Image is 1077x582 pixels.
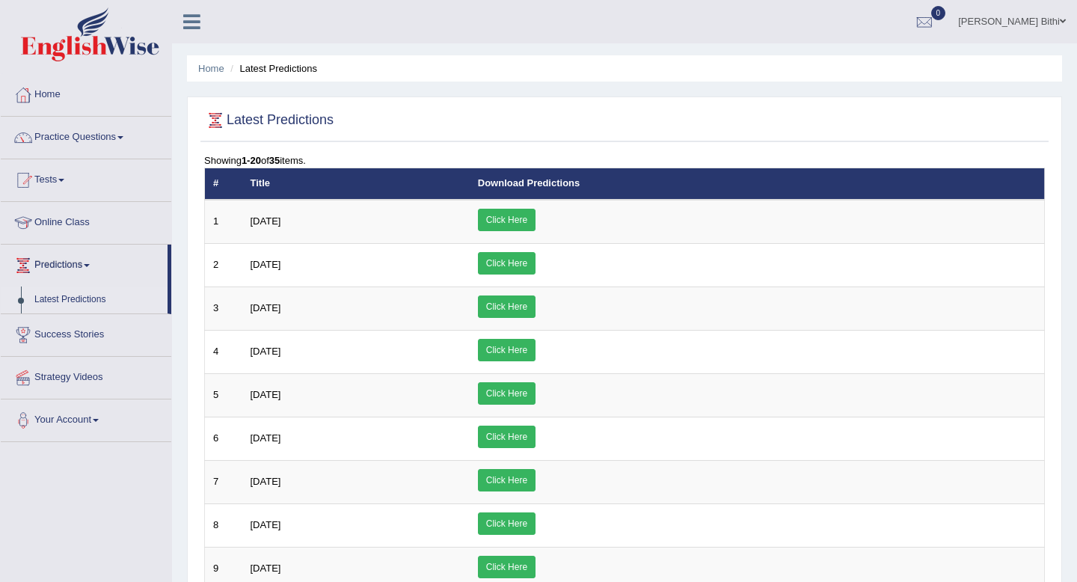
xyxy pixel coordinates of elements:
[251,346,281,357] span: [DATE]
[1,117,171,154] a: Practice Questions
[478,512,536,535] a: Click Here
[205,503,242,547] td: 8
[205,287,242,330] td: 3
[198,63,224,74] a: Home
[204,109,334,132] h2: Latest Predictions
[478,339,536,361] a: Click Here
[478,252,536,275] a: Click Here
[251,432,281,444] span: [DATE]
[242,168,470,200] th: Title
[205,460,242,503] td: 7
[251,476,281,487] span: [DATE]
[205,417,242,460] td: 6
[227,61,317,76] li: Latest Predictions
[251,519,281,530] span: [DATE]
[251,259,281,270] span: [DATE]
[269,155,280,166] b: 35
[478,295,536,318] a: Click Here
[205,168,242,200] th: #
[1,74,171,111] a: Home
[205,200,242,244] td: 1
[1,202,171,239] a: Online Class
[478,426,536,448] a: Click Here
[28,287,168,313] a: Latest Predictions
[1,245,168,282] a: Predictions
[251,215,281,227] span: [DATE]
[205,373,242,417] td: 5
[205,243,242,287] td: 2
[931,6,946,20] span: 0
[251,563,281,574] span: [DATE]
[478,209,536,231] a: Click Here
[1,314,171,352] a: Success Stories
[251,302,281,313] span: [DATE]
[242,155,261,166] b: 1-20
[251,389,281,400] span: [DATE]
[478,382,536,405] a: Click Here
[204,153,1045,168] div: Showing of items.
[1,357,171,394] a: Strategy Videos
[1,159,171,197] a: Tests
[478,556,536,578] a: Click Here
[205,330,242,373] td: 4
[478,469,536,491] a: Click Here
[1,399,171,437] a: Your Account
[470,168,1045,200] th: Download Predictions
